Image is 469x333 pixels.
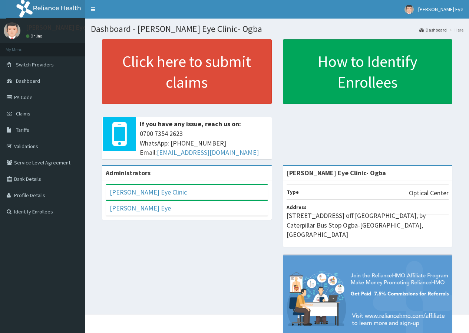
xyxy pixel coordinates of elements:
[447,27,463,33] li: Here
[287,211,449,239] p: [STREET_ADDRESS] off [GEOGRAPHIC_DATA], by Caterpillar Bus Stop Ogba-[GEOGRAPHIC_DATA], [GEOGRAPH...
[110,188,187,196] a: [PERSON_NAME] Eye Clinic
[16,78,40,84] span: Dashboard
[16,61,54,68] span: Switch Providers
[287,189,299,195] b: Type
[404,5,414,14] img: User Image
[157,148,259,157] a: [EMAIL_ADDRESS][DOMAIN_NAME]
[102,39,272,104] a: Click here to submit claims
[110,204,171,212] a: [PERSON_NAME] Eye
[4,22,20,39] img: User Image
[418,6,463,13] span: [PERSON_NAME] Eye
[140,129,268,157] span: 0700 7354 2623 WhatsApp: [PHONE_NUMBER] Email:
[16,127,29,133] span: Tariffs
[283,39,453,104] a: How to Identify Enrollees
[26,33,44,39] a: Online
[287,169,386,177] strong: [PERSON_NAME] Eye Clinic- Ogba
[26,24,86,31] p: [PERSON_NAME] Eye
[419,27,447,33] a: Dashboard
[140,120,241,128] b: If you have any issue, reach us on:
[91,24,463,34] h1: Dashboard - [PERSON_NAME] Eye Clinic- Ogba
[16,110,30,117] span: Claims
[106,169,151,177] b: Administrators
[409,188,449,198] p: Optical Center
[287,204,307,210] b: Address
